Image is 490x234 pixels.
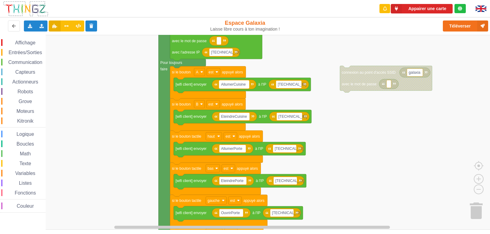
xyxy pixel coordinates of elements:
text: EteindreCuisine [221,114,247,119]
span: Entrées/Sorties [8,50,43,55]
text: A [196,70,198,74]
text: appuyé alors [243,198,265,202]
span: Affichage [14,40,36,45]
text: [TECHNICAL_ID] [272,211,300,215]
text: si le bouton [172,102,190,106]
text: appuyé alors [222,70,243,74]
span: Listes [18,180,33,186]
span: Fonctions [14,190,37,195]
text: à l'IP [259,114,267,119]
text: bas [208,166,213,170]
text: [wifi client] envoyer [175,114,206,119]
text: Pour toujours [160,61,182,65]
text: galaxia [409,70,420,75]
text: [wifi client] envoyer [175,82,206,87]
span: Math [19,151,32,156]
text: si le bouton tactile [172,198,201,202]
text: appuyé alors [237,166,258,170]
text: [TECHNICAL_ID] [275,147,303,151]
img: gb.png [476,6,486,12]
text: gauche [208,198,220,202]
text: B [196,102,198,106]
text: à l'IP [256,179,264,183]
span: Variables [14,171,36,176]
span: Communication [7,60,43,65]
text: est [224,166,229,170]
text: avec le mot de passe [342,82,377,86]
button: Téléverser [443,20,488,32]
text: est [225,134,231,138]
text: AllumerCuisine [221,82,246,87]
span: Boucles [16,141,35,147]
span: Capteurs [14,69,36,75]
text: avec l'adresse IP [172,50,200,54]
span: Robots [17,89,34,94]
img: thingz_logo.png [3,1,49,17]
span: Couleur [16,203,35,209]
text: à l'IP [255,147,263,151]
text: [wifi client] envoyer [175,147,206,151]
text: EteindrePorte [221,179,244,183]
text: connexion au point d'accès SSID [342,70,396,75]
div: Laisse libre cours à ton imagination ! [203,27,287,32]
button: Appairer une carte [391,4,453,13]
text: est [208,102,213,106]
text: à l'IP [252,211,260,215]
text: si le bouton tactile [172,134,201,138]
text: [TECHNICAL_ID] [278,114,307,119]
div: Espace Galaxia [203,20,287,32]
text: [TECHNICAL_ID] [275,179,304,183]
text: appuyé alors [239,134,260,138]
text: [wifi client] envoyer [175,211,206,215]
span: Moteurs [16,109,35,114]
text: AllumerPorte [221,147,243,151]
text: est [209,70,214,74]
span: Grove [18,99,33,104]
span: Texte [18,161,32,166]
text: faire [160,67,168,71]
text: à l'IP [258,82,266,87]
text: avec le mot de passe [172,39,207,43]
text: si le bouton [172,70,190,74]
text: [TECHNICAL_ID] [278,82,306,87]
text: OuvrirPorte [221,211,240,215]
text: [wifi client] envoyer [175,179,206,183]
span: Logique [16,132,35,137]
text: si le bouton tactile [172,166,201,170]
span: Kitronik [16,118,34,124]
span: Actionneurs [11,79,39,84]
text: est [230,198,235,202]
text: appuyé alors [222,102,243,106]
text: [TECHNICAL_ID] [211,50,239,54]
div: Tu es connecté au serveur de création de Thingz [454,4,466,13]
text: haut [208,134,215,138]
